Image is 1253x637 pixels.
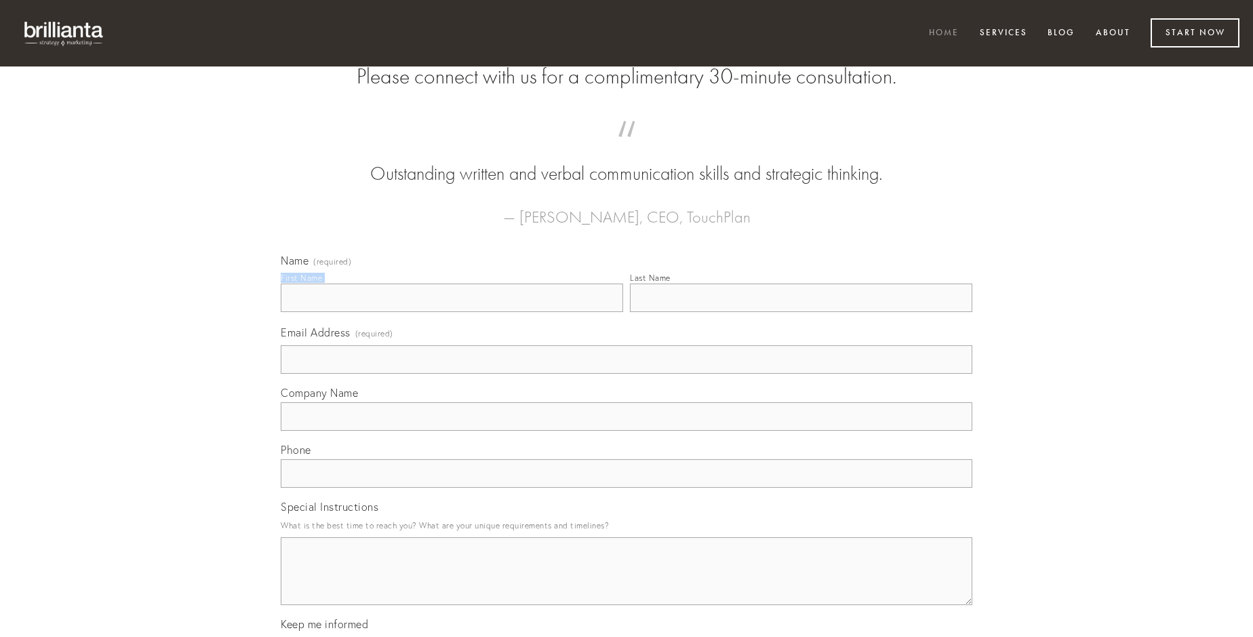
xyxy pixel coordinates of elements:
[1039,22,1083,45] a: Blog
[971,22,1036,45] a: Services
[281,273,322,283] div: First Name
[281,326,351,339] span: Email Address
[281,617,368,631] span: Keep me informed
[920,22,968,45] a: Home
[302,134,951,161] span: “
[355,324,393,343] span: (required)
[281,64,972,90] h2: Please connect with us for a complimentary 30-minute consultation.
[14,14,115,53] img: brillianta - research, strategy, marketing
[281,386,358,400] span: Company Name
[630,273,671,283] div: Last Name
[281,254,309,267] span: Name
[302,134,951,187] blockquote: Outstanding written and verbal communication skills and strategic thinking.
[281,443,311,457] span: Phone
[1087,22,1139,45] a: About
[1151,18,1239,47] a: Start Now
[313,258,351,266] span: (required)
[302,187,951,231] figcaption: — [PERSON_NAME], CEO, TouchPlan
[281,516,972,535] p: What is the best time to reach you? What are your unique requirements and timelines?
[281,500,378,514] span: Special Instructions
